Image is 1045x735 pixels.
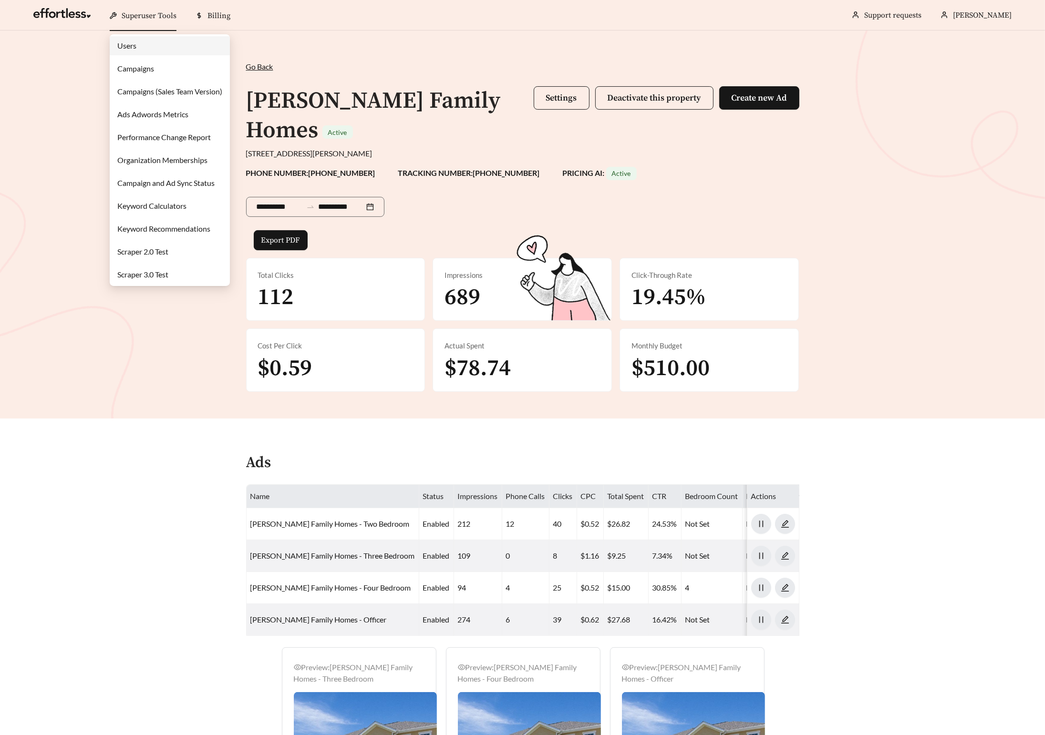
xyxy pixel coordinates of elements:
[454,508,502,540] td: 212
[682,540,743,572] td: Not Set
[752,520,771,528] span: pause
[117,155,207,164] a: Organization Memberships
[254,230,308,250] button: Export PDF
[117,224,210,233] a: Keyword Recommendations
[775,610,795,630] button: edit
[581,491,596,500] span: CPC
[458,664,466,671] span: eye
[752,583,771,592] span: pause
[117,178,215,187] a: Campaign and Ad Sync Status
[775,578,795,598] button: edit
[775,551,795,560] a: edit
[247,485,419,508] th: Name
[445,283,480,312] span: 689
[294,664,301,671] span: eye
[682,572,743,604] td: 4
[682,508,743,540] td: Not Set
[258,283,294,312] span: 112
[445,340,600,351] div: Actual Spent
[549,604,577,636] td: 39
[454,572,502,604] td: 94
[502,540,549,572] td: 0
[117,201,186,210] a: Keyword Calculators
[775,546,795,566] button: edit
[631,340,787,351] div: Monthly Budget
[747,485,799,508] th: Actions
[577,540,604,572] td: $1.16
[775,615,795,624] a: edit
[549,540,577,572] td: 8
[246,62,273,71] span: Go Back
[577,604,604,636] td: $0.62
[776,615,795,624] span: edit
[775,519,795,528] a: edit
[423,551,450,560] span: enabled
[117,64,154,73] a: Campaigns
[445,354,511,383] span: $78.74
[595,86,714,110] button: Deactivate this property
[631,354,710,383] span: $510.00
[258,340,414,351] div: Cost Per Click
[649,572,682,604] td: 30.85%
[423,519,450,528] span: enabled
[604,540,649,572] td: $9.25
[743,485,828,508] th: PMS/Scraper Unit Price
[258,354,312,383] span: $0.59
[117,110,188,119] a: Ads Adwords Metrics
[775,583,795,592] a: edit
[398,168,540,177] strong: TRACKING NUMBER: [PHONE_NUMBER]
[751,610,771,630] button: pause
[953,10,1012,20] span: [PERSON_NAME]
[117,87,222,96] a: Campaigns (Sales Team Version)
[776,551,795,560] span: edit
[622,662,753,684] div: Preview: [PERSON_NAME] Family Homes - Officer
[751,546,771,566] button: pause
[207,11,230,20] span: Billing
[776,583,795,592] span: edit
[631,283,706,312] span: 19.45%
[445,270,600,281] div: Impressions
[122,11,176,20] span: Superuser Tools
[454,604,502,636] td: 274
[743,572,828,604] td: Not Set
[563,168,637,177] strong: PRICING AI:
[246,168,375,177] strong: PHONE NUMBER: [PHONE_NUMBER]
[577,572,604,604] td: $0.52
[546,92,577,103] span: Settings
[419,485,454,508] th: Status
[117,270,168,279] a: Scraper 3.0 Test
[604,604,649,636] td: $27.68
[577,508,604,540] td: $0.52
[250,583,411,592] a: [PERSON_NAME] Family Homes - Four Bedroom
[751,514,771,534] button: pause
[743,604,828,636] td: Not Set
[250,615,387,624] a: [PERSON_NAME] Family Homes - Officer
[306,203,315,211] span: swap-right
[608,92,701,103] span: Deactivate this property
[306,203,315,211] span: to
[776,520,795,528] span: edit
[549,572,577,604] td: 25
[649,604,682,636] td: 16.42%
[454,540,502,572] td: 109
[328,128,347,136] span: Active
[743,508,828,540] td: Not Set
[423,615,450,624] span: enabled
[631,270,787,281] div: Click-Through Rate
[246,87,501,145] h1: [PERSON_NAME] Family Homes
[261,235,300,246] span: Export PDF
[117,247,168,256] a: Scraper 2.0 Test
[549,485,577,508] th: Clicks
[752,551,771,560] span: pause
[250,551,415,560] a: [PERSON_NAME] Family Homes - Three Bedroom
[751,578,771,598] button: pause
[258,270,414,281] div: Total Clicks
[649,540,682,572] td: 7.34%
[502,485,549,508] th: Phone Calls
[649,508,682,540] td: 24.53%
[534,86,590,110] button: Settings
[652,491,667,500] span: CTR
[458,662,589,684] div: Preview: [PERSON_NAME] Family Homes - Four Bedroom
[622,664,630,671] span: eye
[454,485,502,508] th: Impressions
